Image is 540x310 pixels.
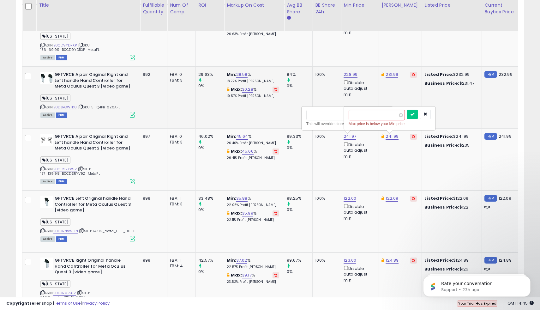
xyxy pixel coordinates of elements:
[344,257,356,264] a: 123.00
[55,72,131,91] b: GFTVRCE A pair Original Right and Left handle Hand Controller for Meta Oculus Quest 3 [video game]
[170,196,191,201] div: FBA: 1
[227,156,279,160] p: 26.41% Profit [PERSON_NAME]
[287,269,312,275] div: 0%
[424,80,459,86] b: Business Price:
[82,300,110,306] a: Privacy Policy
[315,196,336,201] div: 100%
[143,134,162,139] div: 997
[344,265,374,283] div: Disable auto adjust min
[40,258,53,270] img: 31DwJkzjrSL._SL40_.jpg
[227,210,279,222] div: %
[143,72,162,77] div: 992
[40,10,135,60] div: ASIN:
[79,228,135,234] span: | SKU: 74.99_meta_LEFT_001FL
[227,203,279,207] p: 22.06% Profit [PERSON_NAME]
[53,290,76,296] a: B0DJRMR3JZ
[170,139,191,145] div: FBM: 3
[424,134,477,139] div: $241.99
[484,195,497,202] small: FBM
[6,301,110,307] div: seller snap | |
[53,167,77,172] a: B0CDSRYV9Z
[499,133,512,139] span: 241.99
[227,79,279,83] p: 18.72% Profit [PERSON_NAME]
[344,141,374,159] div: Disable auto adjust min
[40,196,53,208] img: 21U2KliTEPL._SL40_.jpg
[170,77,191,83] div: FBM: 3
[40,43,100,52] span: | SKU: 156_69.99_B0CD9YDRXP_MetaFL
[424,142,459,148] b: Business Price:
[242,210,253,216] a: 35.99
[227,133,236,139] b: Min:
[40,218,70,226] span: [US_STATE]
[170,72,191,77] div: FBA: 0
[236,195,248,202] a: 35.88
[227,149,279,160] div: %
[143,2,165,15] div: Fulfillable Quantity
[236,133,248,140] a: 45.64
[40,179,55,184] span: All listings currently available for purchase on Amazon
[287,145,312,151] div: 0%
[78,105,120,110] span: | SKU: 51-Q4PB-6Z6AFL
[40,134,53,146] img: 31t9C2rg2cL._SL40_.jpg
[227,32,279,36] p: 26.63% Profit [PERSON_NAME]
[242,272,252,278] a: 39.17
[55,196,131,215] b: GFTVRCE Left Original handle Hand Controller for Meta Oculus Quest 3 [video game]
[287,83,312,89] div: 0%
[198,145,224,151] div: 0%
[236,257,247,264] a: 37.02
[39,2,137,9] div: Title
[227,265,279,269] p: 22.57% Profit [PERSON_NAME]
[306,121,388,127] div: This will override store markup
[198,2,221,9] div: ROI
[231,210,242,216] b: Max:
[315,134,336,139] div: 100%
[54,300,81,306] a: Terms of Use
[227,257,236,263] b: Min:
[344,2,376,9] div: Min Price
[242,148,254,155] a: 45.66
[344,195,356,202] a: 122.00
[315,2,338,15] div: BB Share 24h.
[227,87,279,98] div: %
[53,43,77,48] a: B0CD9YDRXP
[40,196,135,241] div: ASIN:
[170,2,193,15] div: Num of Comp.
[198,83,224,89] div: 0%
[344,133,356,140] a: 241.97
[53,228,78,234] a: B0DJRNVWDN
[287,207,312,213] div: 0%
[56,55,67,60] span: FBM
[344,79,374,97] div: Disable auto adjust min
[315,258,336,263] div: 100%
[40,280,70,288] span: [US_STATE]
[198,72,224,77] div: 29.63%
[40,33,70,40] span: [US_STATE]
[55,134,131,153] b: GFTVRCE A pair Original Right and Left handle Hand Controller for Meta Oculus Quest 2 [video game]
[236,71,248,78] a: 28.58
[170,263,191,269] div: FBM: 4
[287,2,310,15] div: Avg BB Share
[227,258,279,269] div: %
[242,86,253,93] a: 30.28
[227,72,279,83] div: %
[40,55,55,60] span: All listings currently available for purchase on Amazon
[227,218,279,222] p: 22.11% Profit [PERSON_NAME]
[53,105,77,110] a: B0DJRGWTK8
[40,72,53,84] img: 31P9kki5PTL._SL40_.jpg
[231,272,242,278] b: Max:
[424,204,459,210] b: Business Price:
[424,71,453,77] b: Listed Price:
[386,257,399,264] a: 124.89
[344,203,374,221] div: Disable auto adjust min
[484,71,497,78] small: FBM
[484,133,497,140] small: FBM
[143,258,162,263] div: 999
[424,195,453,201] b: Listed Price:
[55,258,131,277] b: GFTVRCE Right Original handle Hand Controller for Meta Oculus Quest 3 [video game]
[315,72,336,77] div: 100%
[170,201,191,207] div: FBM: 3
[484,2,517,15] div: Current Buybox Price
[287,134,312,139] div: 99.33%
